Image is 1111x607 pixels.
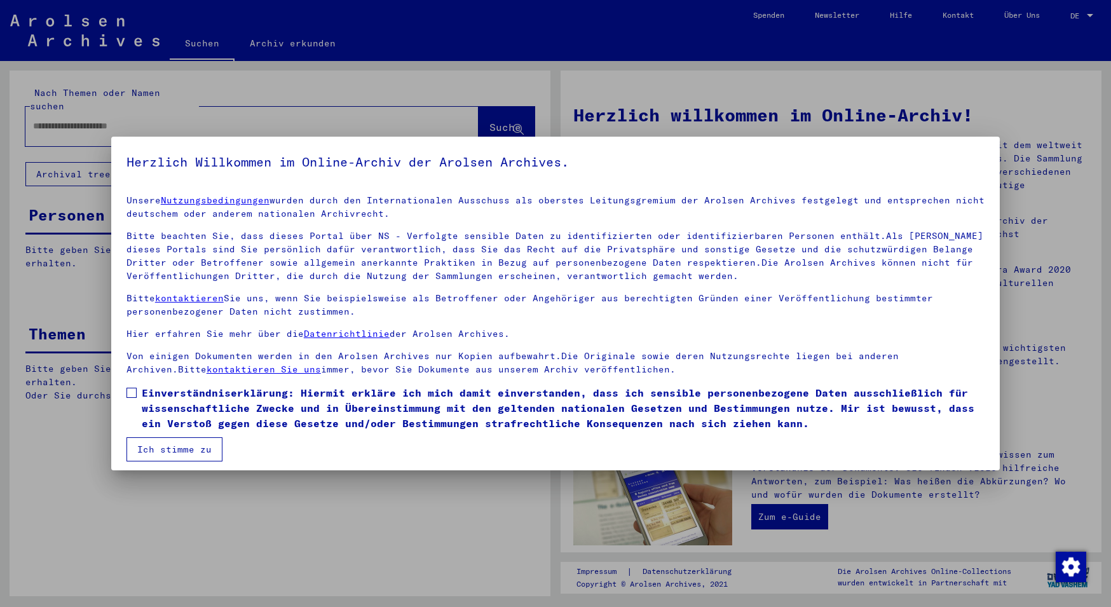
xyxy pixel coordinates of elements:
a: Nutzungsbedingungen [161,194,269,206]
p: Bitte Sie uns, wenn Sie beispielsweise als Betroffener oder Angehöriger aus berechtigten Gründen ... [126,292,985,318]
button: Ich stimme zu [126,437,222,461]
a: kontaktieren Sie uns [207,364,321,375]
p: Von einigen Dokumenten werden in den Arolsen Archives nur Kopien aufbewahrt.Die Originale sowie d... [126,350,985,376]
img: Zustimmung ändern [1056,552,1086,582]
a: Datenrichtlinie [304,328,390,339]
div: Zustimmung ändern [1055,551,1086,582]
a: kontaktieren [155,292,224,304]
p: Bitte beachten Sie, dass dieses Portal über NS - Verfolgte sensible Daten zu identifizierten oder... [126,229,985,283]
p: Unsere wurden durch den Internationalen Ausschuss als oberstes Leitungsgremium der Arolsen Archiv... [126,194,985,221]
span: Einverständniserklärung: Hiermit erkläre ich mich damit einverstanden, dass ich sensible personen... [142,385,985,431]
p: Hier erfahren Sie mehr über die der Arolsen Archives. [126,327,985,341]
h5: Herzlich Willkommen im Online-Archiv der Arolsen Archives. [126,152,985,172]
